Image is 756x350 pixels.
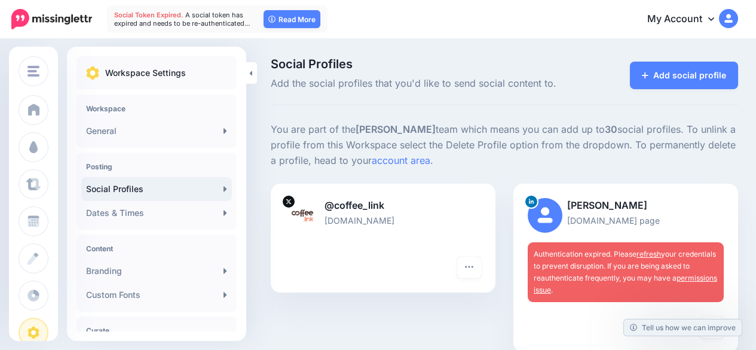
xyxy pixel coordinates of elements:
[372,154,430,166] a: account area
[285,198,320,233] img: j7UBtpn2-50507.jpg
[285,214,481,227] p: [DOMAIN_NAME]
[285,198,481,214] p: @coffee_link
[630,62,738,89] a: Add social profile
[534,249,717,294] span: Authentication expired. Please your credentials to prevent disruption. If you are being asked to ...
[635,5,738,34] a: My Account
[636,249,661,258] a: refresh
[27,66,39,77] img: menu.png
[624,319,742,336] a: Tell us how we can improve
[105,66,186,80] p: Workspace Settings
[528,198,724,214] p: [PERSON_NAME]
[271,76,576,92] span: Add the social profiles that you'd like to send social content to.
[534,273,717,294] a: permissions issue
[264,10,320,28] a: Read More
[86,162,227,171] h4: Posting
[114,11,183,19] span: Social Token Expired.
[528,198,562,233] img: user_default_image.png
[81,259,232,283] a: Branding
[81,177,232,201] a: Social Profiles
[528,214,724,227] p: [DOMAIN_NAME] page
[86,326,227,335] h4: Curate
[271,58,576,70] span: Social Profiles
[86,66,99,80] img: settings.png
[114,11,250,28] span: A social token has expired and needs to be re-authenticated…
[81,201,232,225] a: Dates & Times
[11,9,92,29] img: Missinglettr
[81,119,232,143] a: General
[81,283,232,307] a: Custom Fonts
[86,104,227,113] h4: Workspace
[356,123,436,135] b: [PERSON_NAME]
[605,123,617,135] b: 30
[86,244,227,253] h4: Content
[271,122,738,169] p: You are part of the team which means you can add up to social profiles. To unlink a profile from ...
